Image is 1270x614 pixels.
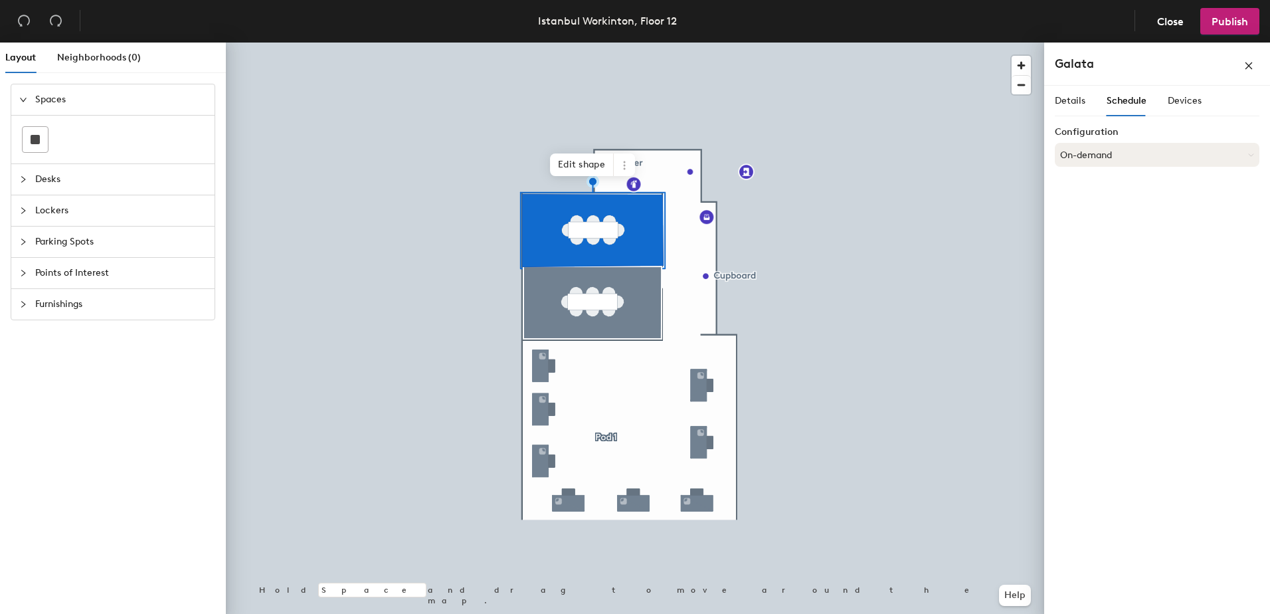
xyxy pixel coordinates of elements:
[1157,15,1184,28] span: Close
[35,258,207,288] span: Points of Interest
[999,585,1031,606] button: Help
[5,52,36,63] span: Layout
[1055,127,1259,138] label: Configuration
[1055,95,1085,106] span: Details
[19,96,27,104] span: expanded
[1055,143,1259,167] button: On-demand
[19,300,27,308] span: collapsed
[19,207,27,215] span: collapsed
[35,164,207,195] span: Desks
[1168,95,1202,106] span: Devices
[1244,61,1253,70] span: close
[19,175,27,183] span: collapsed
[538,13,677,29] div: Istanbul Workinton, Floor 12
[550,153,614,176] span: Edit shape
[19,269,27,277] span: collapsed
[35,289,207,320] span: Furnishings
[1200,8,1259,35] button: Publish
[35,227,207,257] span: Parking Spots
[1055,55,1094,72] h4: Galata
[35,195,207,226] span: Lockers
[1212,15,1248,28] span: Publish
[1107,95,1146,106] span: Schedule
[11,8,37,35] button: Undo (⌘ + Z)
[57,52,141,63] span: Neighborhoods (0)
[35,84,207,115] span: Spaces
[19,238,27,246] span: collapsed
[1146,8,1195,35] button: Close
[43,8,69,35] button: Redo (⌘ + ⇧ + Z)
